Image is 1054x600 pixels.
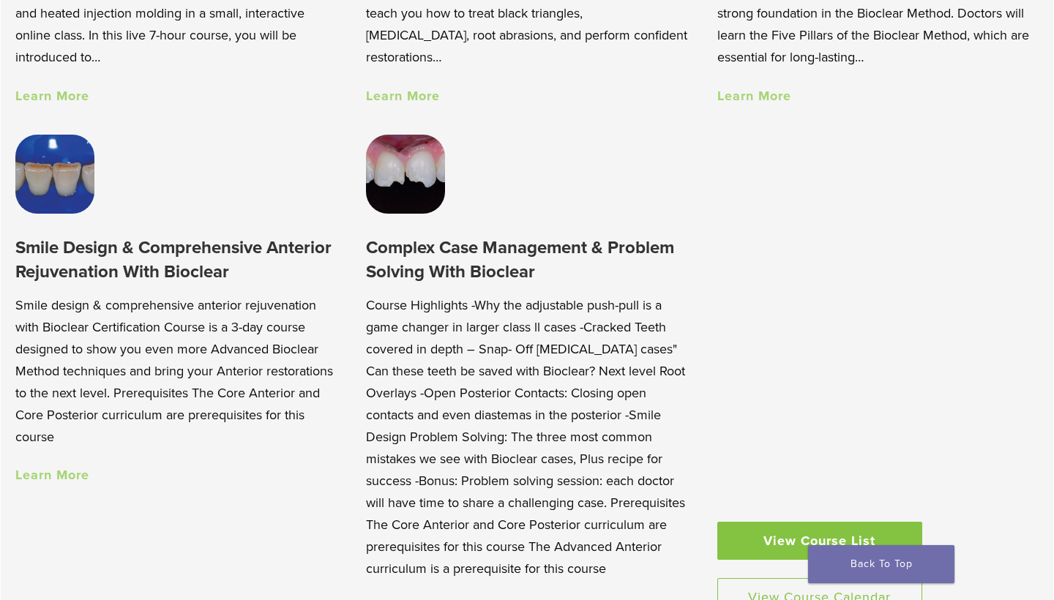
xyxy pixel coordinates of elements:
[366,294,688,580] p: Course Highlights -Why the adjustable push-pull is a game changer in larger class ll cases -Crack...
[717,522,922,560] a: View Course List
[366,88,440,104] a: Learn More
[15,88,89,104] a: Learn More
[808,545,954,583] a: Back To Top
[717,88,791,104] a: Learn More
[366,236,688,285] h3: Complex Case Management & Problem Solving With Bioclear
[15,236,337,285] h3: Smile Design & Comprehensive Anterior Rejuvenation With Bioclear
[15,467,89,483] a: Learn More
[15,294,337,448] p: Smile design & comprehensive anterior rejuvenation with Bioclear Certification Course is a 3-day ...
